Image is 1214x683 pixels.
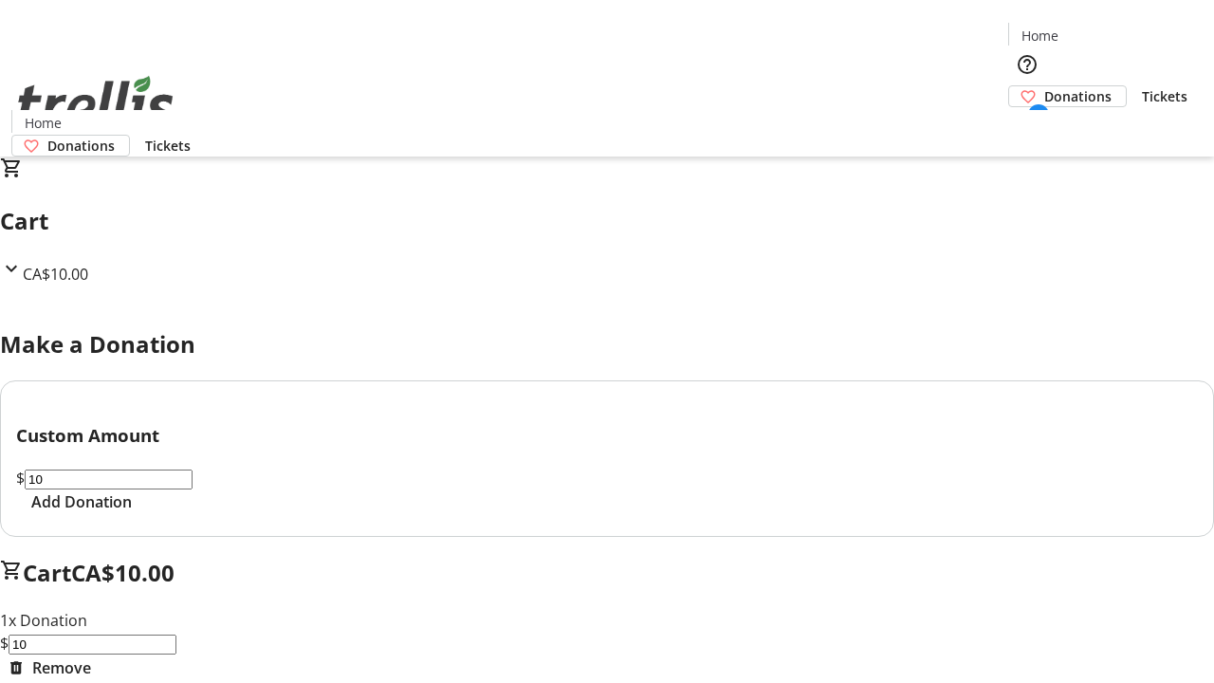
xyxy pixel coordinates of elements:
span: Tickets [1142,86,1187,106]
input: Donation Amount [9,635,176,655]
a: Donations [11,135,130,157]
button: Help [1008,46,1046,83]
a: Tickets [1127,86,1203,106]
button: Add Donation [16,490,147,513]
span: Donations [47,136,115,156]
a: Donations [1008,85,1127,107]
input: Donation Amount [25,470,193,489]
img: Orient E2E Organization bmQ0nRot0F's Logo [11,55,180,150]
span: Add Donation [31,490,132,513]
span: Donations [1044,86,1112,106]
span: Tickets [145,136,191,156]
h3: Custom Amount [16,422,1198,449]
span: Home [1021,26,1058,46]
span: Remove [32,656,91,679]
span: CA$10.00 [71,557,175,588]
a: Home [12,113,73,133]
span: Home [25,113,62,133]
span: $ [16,468,25,489]
a: Home [1009,26,1070,46]
a: Tickets [130,136,206,156]
span: CA$10.00 [23,264,88,285]
button: Cart [1008,107,1046,145]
